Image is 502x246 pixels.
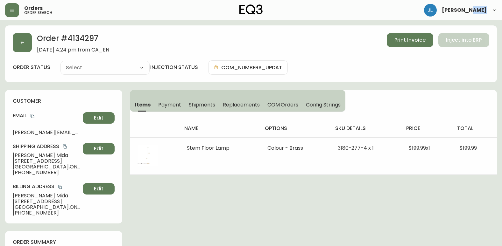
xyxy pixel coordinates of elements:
[37,47,109,53] span: [DATE] 4:24 pm from CA_EN
[37,33,109,47] h2: Order # 4134297
[13,210,80,216] span: [PHONE_NUMBER]
[338,144,374,152] span: 3180-277-4 x 1
[335,125,396,132] h4: sku details
[83,143,115,154] button: Edit
[189,101,216,108] span: Shipments
[135,101,151,108] span: Items
[94,145,103,152] span: Edit
[13,170,80,175] span: [PHONE_NUMBER]
[13,143,80,150] h4: Shipping Address
[138,145,158,166] img: 5cacb0a1-ea10-400f-9ef4-3cee63328792.jpg
[13,199,80,204] span: [STREET_ADDRESS]
[187,144,230,152] span: Stem Floor Lamp
[223,101,259,108] span: Replacements
[394,37,426,44] span: Print Invoice
[13,153,80,158] span: [PERSON_NAME] Mida
[83,112,115,124] button: Edit
[13,239,115,246] h4: order summary
[62,143,68,150] button: copy
[460,144,477,152] span: $199.99
[83,183,115,195] button: Edit
[442,8,487,13] span: [PERSON_NAME]
[13,158,80,164] span: [STREET_ADDRESS]
[150,64,198,71] h4: injection status
[267,101,299,108] span: COM Orders
[94,185,103,192] span: Edit
[239,4,263,15] img: logo
[424,4,437,17] img: 1c9c23e2a847dab86f8017579b61559c
[13,130,80,135] span: [PERSON_NAME][EMAIL_ADDRESS][DOMAIN_NAME]
[457,125,492,132] h4: total
[13,64,50,71] label: order status
[387,33,433,47] button: Print Invoice
[13,204,80,210] span: [GEOGRAPHIC_DATA] , ON , M4V 3E3 , CA
[265,125,325,132] h4: options
[29,113,36,119] button: copy
[306,101,340,108] span: Config Strings
[13,164,80,170] span: [GEOGRAPHIC_DATA] , ON , M4V 3E3 , CA
[94,114,103,121] span: Edit
[57,184,63,190] button: copy
[13,98,115,105] h4: customer
[13,112,80,119] h4: Email
[13,183,80,190] h4: Billing Address
[158,101,181,108] span: Payment
[267,145,323,151] li: Colour - Brass
[24,11,52,15] h5: order search
[24,6,43,11] span: Orders
[184,125,254,132] h4: name
[409,144,430,152] span: $199.99 x 1
[13,193,80,199] span: [PERSON_NAME] Mida
[406,125,447,132] h4: price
